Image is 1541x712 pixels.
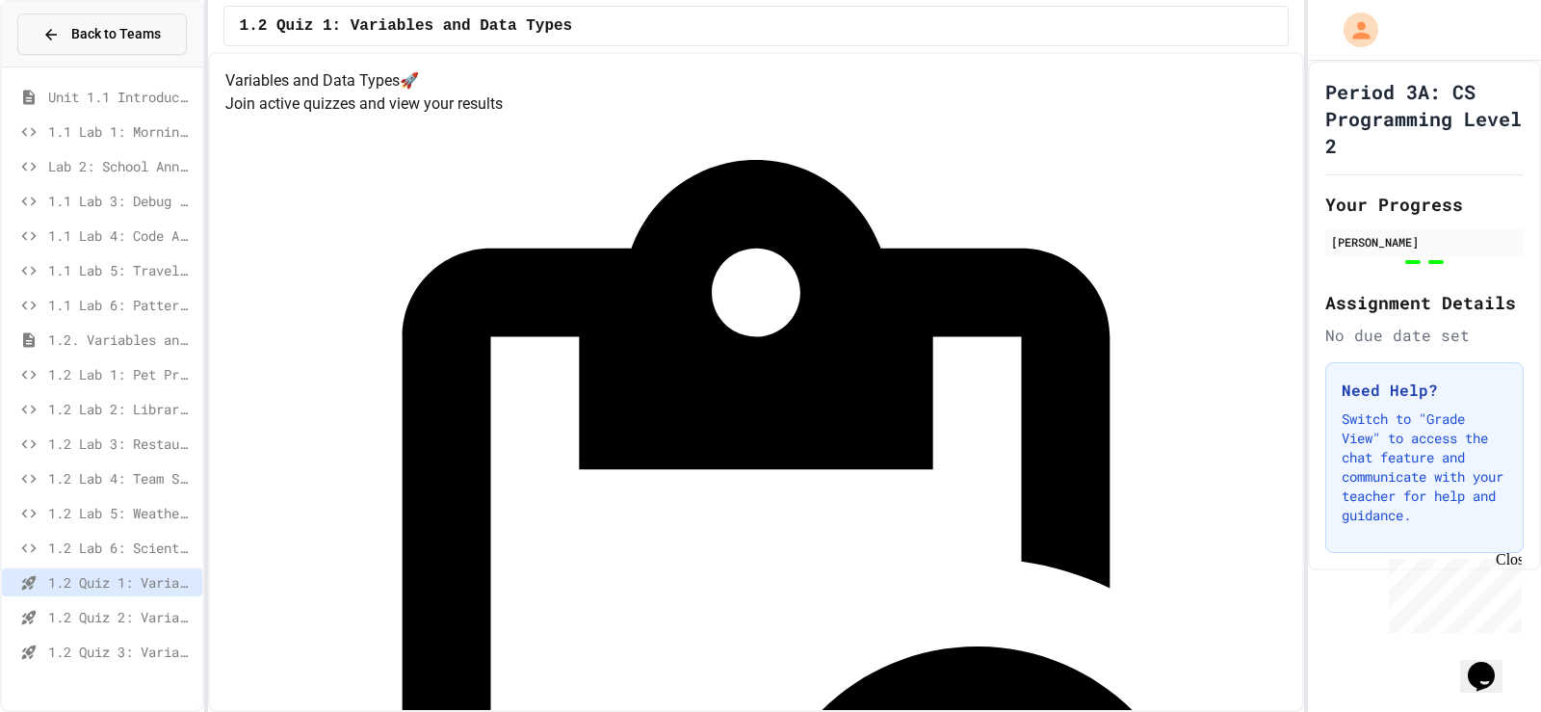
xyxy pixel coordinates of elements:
[48,156,195,176] span: Lab 2: School Announcements
[225,92,1288,116] p: Join active quizzes and view your results
[48,191,195,211] span: 1.1 Lab 3: Debug Assembly
[8,8,133,122] div: Chat with us now!Close
[1325,324,1524,347] div: No due date set
[240,14,573,38] span: 1.2 Quiz 1: Variables and Data Types
[1460,635,1522,693] iframe: chat widget
[1325,78,1524,159] h1: Period 3A: CS Programming Level 2
[48,468,195,488] span: 1.2 Lab 4: Team Stats Calculator
[48,225,195,246] span: 1.1 Lab 4: Code Assembly Challenge
[48,503,195,523] span: 1.2 Lab 5: Weather Station Debugger
[1342,379,1507,402] h3: Need Help?
[1331,233,1518,251] div: [PERSON_NAME]
[48,434,195,454] span: 1.2 Lab 3: Restaurant Order System
[1325,289,1524,316] h2: Assignment Details
[225,69,1288,92] h4: Variables and Data Types 🚀
[17,13,187,55] button: Back to Teams
[48,538,195,558] span: 1.2 Lab 6: Scientific Calculator
[48,295,195,315] span: 1.1 Lab 6: Pattern Detective
[48,121,195,142] span: 1.1 Lab 1: Morning Routine Fix
[1323,8,1383,52] div: My Account
[1325,191,1524,218] h2: Your Progress
[48,399,195,419] span: 1.2 Lab 2: Library Card Creator
[71,24,161,44] span: Back to Teams
[48,260,195,280] span: 1.1 Lab 5: Travel Route Debugger
[48,572,195,593] span: 1.2 Quiz 1: Variables and Data Types
[48,330,195,350] span: 1.2. Variables and Data Types
[48,364,195,384] span: 1.2 Lab 1: Pet Profile Fix
[1381,551,1522,633] iframe: chat widget
[48,642,195,662] span: 1.2 Quiz 3: Variables and Data Types
[48,607,195,627] span: 1.2 Quiz 2: Variables and Data Types
[1342,409,1507,525] p: Switch to "Grade View" to access the chat feature and communicate with your teacher for help and ...
[48,87,195,107] span: Unit 1.1 Introduction to Algorithms, Programming and Compilers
